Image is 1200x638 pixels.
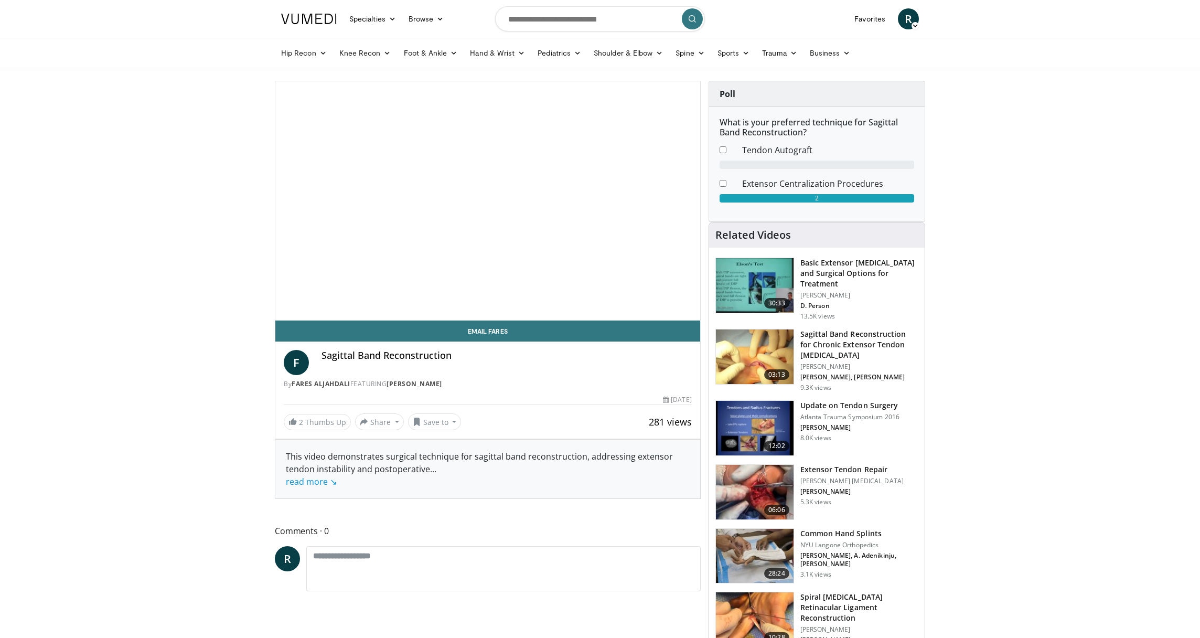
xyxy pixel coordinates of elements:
a: Sports [711,42,756,63]
span: 281 views [649,416,692,428]
input: Search topics, interventions [495,6,705,31]
p: [PERSON_NAME] [800,625,918,634]
p: 13.5K views [800,312,835,321]
div: This video demonstrates surgical technique for sagittal band reconstruction, addressing extensor ... [286,450,690,488]
span: 2 [299,417,303,427]
p: 5.3K views [800,498,831,506]
a: R [898,8,919,29]
div: [DATE] [663,395,691,405]
a: Trauma [756,42,803,63]
img: VuMedi Logo [281,14,337,24]
a: Fares AlJahdali [292,379,350,388]
h6: What is your preferred technique for Sagittal Band Reconstruction? [720,118,914,137]
img: a359e5b1-4ade-484f-8c3c-dd174751a8ce.150x105_q85_crop-smart_upscale.jpg [716,465,794,519]
h3: Spiral [MEDICAL_DATA] Retinacular Ligament Reconstruction [800,592,918,623]
div: By FEATURING [284,379,692,389]
a: R [275,546,300,571]
span: 12:02 [764,441,789,451]
a: Pediatrics [531,42,587,63]
a: Knee Recon [333,42,398,63]
a: Foot & Ankle [398,42,464,63]
a: Specialties [343,8,402,29]
button: Share [355,413,404,430]
h3: Common Hand Splints [800,528,918,539]
p: D. Person [800,302,918,310]
h4: Related Videos [715,229,791,241]
h3: Basic Extensor [MEDICAL_DATA] and Surgical Options for Treatment [800,258,918,289]
a: 06:06 Extensor Tendon Repair [PERSON_NAME] [MEDICAL_DATA] [PERSON_NAME] 5.3K views [715,464,918,520]
a: 12:02 Update on Tendon Surgery Atlanta Trauma Symposium 2016 [PERSON_NAME] 8.0K views [715,400,918,456]
h3: Sagittal Band Reconstruction for Chronic Extensor Tendon [MEDICAL_DATA] [800,329,918,360]
p: [PERSON_NAME] [800,423,899,432]
button: Save to [408,413,462,430]
a: 03:13 Sagittal Band Reconstruction for Chronic Extensor Tendon [MEDICAL_DATA] [PERSON_NAME] [PERS... [715,329,918,392]
a: 30:33 Basic Extensor [MEDICAL_DATA] and Surgical Options for Treatment [PERSON_NAME] D. Person 13... [715,258,918,321]
a: Business [803,42,857,63]
h3: Extensor Tendon Repair [800,464,904,475]
a: read more ↘ [286,476,337,487]
p: 9.3K views [800,384,831,392]
img: 14929f5a-e4b8-42f0-9be4-b2bc5c40fd40.150x105_q85_crop-smart_upscale.jpg [716,401,794,455]
a: Spine [669,42,711,63]
span: 30:33 [764,298,789,309]
p: [PERSON_NAME] [800,487,904,496]
p: [PERSON_NAME], [PERSON_NAME] [800,373,918,381]
a: 28:24 Common Hand Splints NYU Langone Orthopedics [PERSON_NAME], A. Adenikinju, [PERSON_NAME] 3.1... [715,528,918,584]
span: Comments 0 [275,524,701,538]
a: Hip Recon [275,42,333,63]
a: Email Fares [275,321,700,342]
a: Hand & Wrist [464,42,531,63]
p: [PERSON_NAME], A. Adenikinju, [PERSON_NAME] [800,551,918,568]
img: bed40874-ca21-42dc-8a42-d9b09b7d8d58.150x105_q85_crop-smart_upscale.jpg [716,258,794,313]
a: Browse [402,8,451,29]
span: 28:24 [764,568,789,579]
dd: Extensor Centralization Procedures [734,177,922,190]
strong: Poll [720,88,735,100]
a: Shoulder & Elbow [587,42,669,63]
p: [PERSON_NAME] [800,291,918,300]
p: 8.0K views [800,434,831,442]
span: ... [286,463,436,487]
img: b81ec0fd-40f7-4555-84dc-38527f719aec.150x105_q85_crop-smart_upscale.jpg [716,329,794,384]
a: F [284,350,309,375]
p: 3.1K views [800,570,831,579]
span: 06:06 [764,505,789,515]
p: NYU Langone Orthopedics [800,541,918,549]
a: [PERSON_NAME] [387,379,442,388]
span: 03:13 [764,369,789,380]
img: ae5d93ec-584c-4ffc-8ec6-81a2f8ba1e43.jpg.150x105_q85_crop-smart_upscale.jpg [716,529,794,583]
p: Atlanta Trauma Symposium 2016 [800,413,899,421]
div: 2 [720,194,914,203]
a: Favorites [848,8,892,29]
video-js: Video Player [275,81,700,321]
p: [PERSON_NAME] [MEDICAL_DATA] [800,477,904,485]
h3: Update on Tendon Surgery [800,400,899,411]
a: 2 Thumbs Up [284,414,351,430]
p: [PERSON_NAME] [800,363,918,371]
dd: Tendon Autograft [734,144,922,156]
h4: Sagittal Band Reconstruction [322,350,692,361]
